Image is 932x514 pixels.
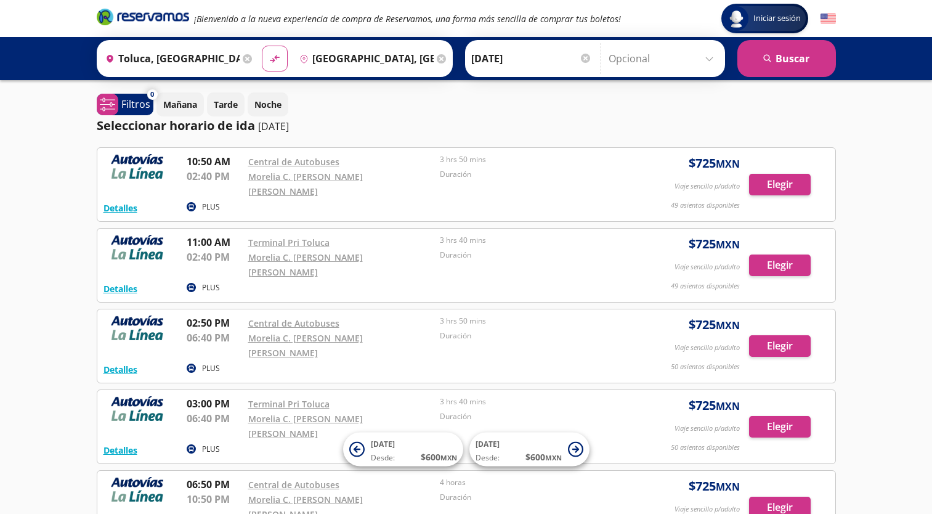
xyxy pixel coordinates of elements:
p: 02:40 PM [187,250,242,264]
p: 06:40 PM [187,330,242,345]
img: RESERVAMOS [103,235,171,259]
p: 3 hrs 40 mins [440,396,626,407]
a: Morelia C. [PERSON_NAME] [PERSON_NAME] [248,251,363,278]
em: ¡Bienvenido a la nueva experiencia de compra de Reservamos, una forma más sencilla de comprar tus... [194,13,621,25]
input: Buscar Origen [100,43,240,74]
a: Morelia C. [PERSON_NAME] [PERSON_NAME] [248,332,363,359]
span: $ 600 [525,451,562,463]
p: 11:00 AM [187,235,242,250]
a: Brand Logo [97,7,189,30]
a: Terminal Pri Toluca [248,237,330,248]
p: 02:50 PM [187,316,242,330]
p: 06:40 PM [187,411,242,426]
span: [DATE] [371,439,395,449]
p: 10:50 AM [187,154,242,169]
p: 03:00 PM [187,396,242,411]
img: RESERVAMOS [103,316,171,340]
small: MXN [440,453,457,462]
button: [DATE]Desde:$600MXN [343,433,463,467]
p: Seleccionar horario de ida [97,116,255,135]
button: Noche [248,92,288,116]
input: Opcional [609,43,719,74]
p: 49 asientos disponibles [671,200,740,211]
p: 3 hrs 50 mins [440,316,626,327]
p: PLUS [202,444,220,455]
span: 0 [150,89,154,100]
small: MXN [716,319,740,332]
span: $ 725 [689,235,740,253]
button: Elegir [749,255,811,276]
span: Desde: [476,452,500,463]
span: $ 725 [689,396,740,415]
a: Central de Autobuses [248,479,339,491]
button: 0Filtros [97,94,153,115]
button: Detalles [103,444,137,457]
p: Viaje sencillo p/adulto [675,181,740,192]
span: $ 600 [421,451,457,463]
a: Terminal Pri Toluca [248,398,330,410]
span: [DATE] [476,439,500,449]
p: Duración [440,492,626,503]
p: 49 asientos disponibles [671,281,740,292]
p: 50 asientos disponibles [671,443,740,453]
p: Duración [440,250,626,261]
p: 50 asientos disponibles [671,362,740,372]
span: $ 725 [689,477,740,496]
span: Desde: [371,452,395,463]
p: 06:50 PM [187,477,242,492]
button: Elegir [749,416,811,438]
p: Filtros [121,97,150,112]
p: 02:40 PM [187,169,242,184]
button: [DATE]Desde:$600MXN [469,433,590,467]
small: MXN [716,399,740,413]
p: Noche [254,98,282,111]
input: Buscar Destino [294,43,434,74]
p: Duración [440,169,626,180]
p: Viaje sencillo p/adulto [675,423,740,434]
a: Central de Autobuses [248,317,339,329]
button: English [821,11,836,27]
button: Detalles [103,202,137,214]
a: Morelia C. [PERSON_NAME] [PERSON_NAME] [248,413,363,439]
i: Brand Logo [97,7,189,26]
p: 3 hrs 50 mins [440,154,626,165]
small: MXN [716,238,740,251]
button: Elegir [749,335,811,357]
p: 3 hrs 40 mins [440,235,626,246]
p: PLUS [202,363,220,374]
p: 10:50 PM [187,492,242,507]
small: MXN [545,453,562,462]
small: MXN [716,480,740,494]
button: Detalles [103,363,137,376]
p: [DATE] [258,119,289,134]
button: Tarde [207,92,245,116]
img: RESERVAMOS [103,154,171,179]
span: $ 725 [689,154,740,173]
p: PLUS [202,202,220,213]
small: MXN [716,157,740,171]
a: Central de Autobuses [248,156,339,168]
p: Viaje sencillo p/adulto [675,343,740,353]
p: Duración [440,411,626,422]
span: $ 725 [689,316,740,334]
button: Detalles [103,282,137,295]
button: Mañana [156,92,204,116]
p: Mañana [163,98,197,111]
p: Viaje sencillo p/adulto [675,262,740,272]
input: Elegir Fecha [471,43,592,74]
span: Iniciar sesión [748,12,806,25]
img: RESERVAMOS [103,477,171,502]
img: RESERVAMOS [103,396,171,421]
a: Morelia C. [PERSON_NAME] [PERSON_NAME] [248,171,363,197]
button: Buscar [737,40,836,77]
p: Duración [440,330,626,341]
button: Elegir [749,174,811,195]
p: PLUS [202,282,220,293]
p: 4 horas [440,477,626,488]
p: Tarde [214,98,238,111]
